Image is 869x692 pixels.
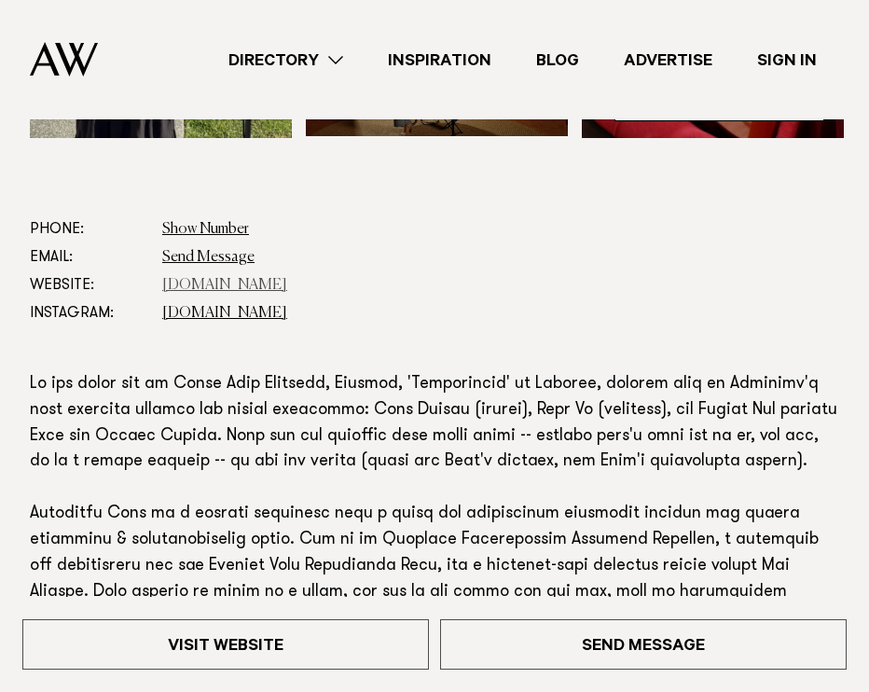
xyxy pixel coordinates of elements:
[514,48,601,73] a: Blog
[30,271,147,299] dt: Website:
[30,215,147,243] dt: Phone:
[30,243,147,271] dt: Email:
[30,299,147,327] dt: Instagram:
[440,619,847,670] a: Send Message
[22,619,429,670] a: Visit Website
[162,222,249,237] a: Show Number
[206,48,366,73] a: Directory
[30,42,98,76] img: Auckland Weddings Logo
[601,48,735,73] a: Advertise
[366,48,514,73] a: Inspiration
[162,250,255,265] a: Send Message
[735,48,839,73] a: Sign In
[162,306,287,321] a: [DOMAIN_NAME]
[162,278,287,293] a: [DOMAIN_NAME]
